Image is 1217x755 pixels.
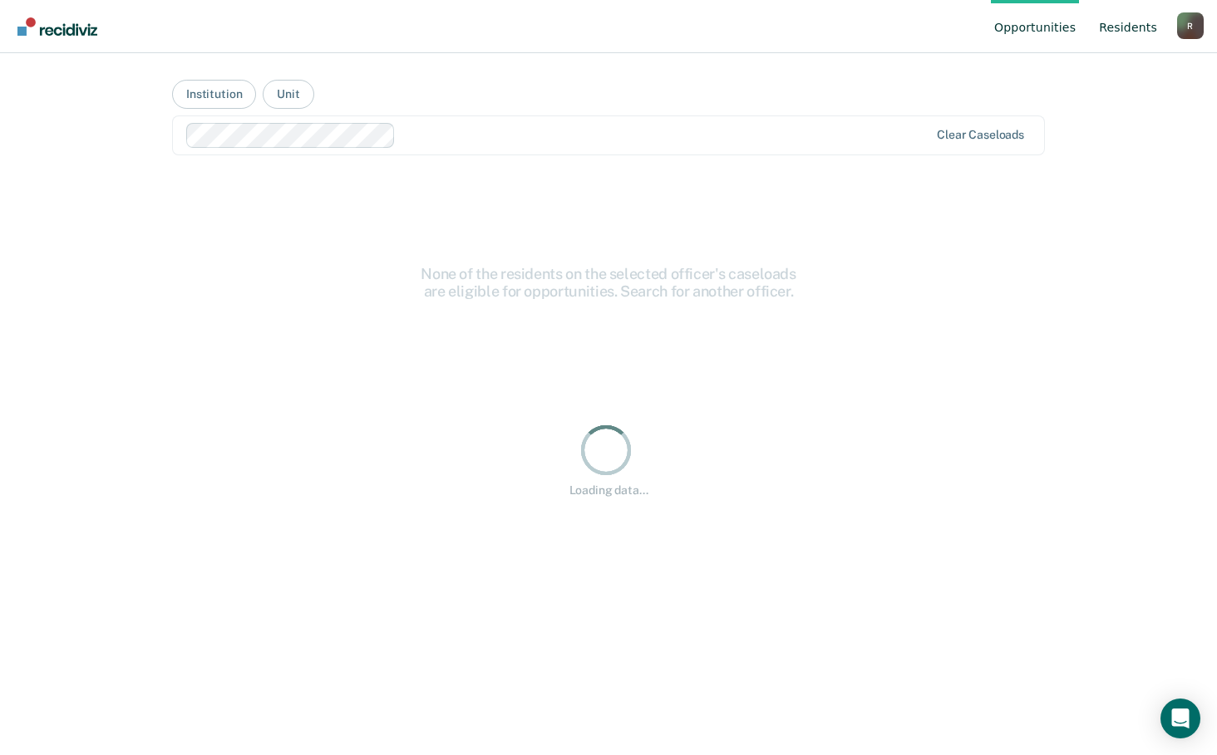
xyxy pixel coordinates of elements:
button: Unit [263,80,313,109]
button: Institution [172,80,256,109]
div: Clear caseloads [937,128,1024,142]
button: Profile dropdown button [1177,12,1204,39]
div: Loading data... [569,483,648,498]
img: Recidiviz [17,17,97,36]
div: R [1177,12,1204,39]
div: Open Intercom Messenger [1160,699,1200,738]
